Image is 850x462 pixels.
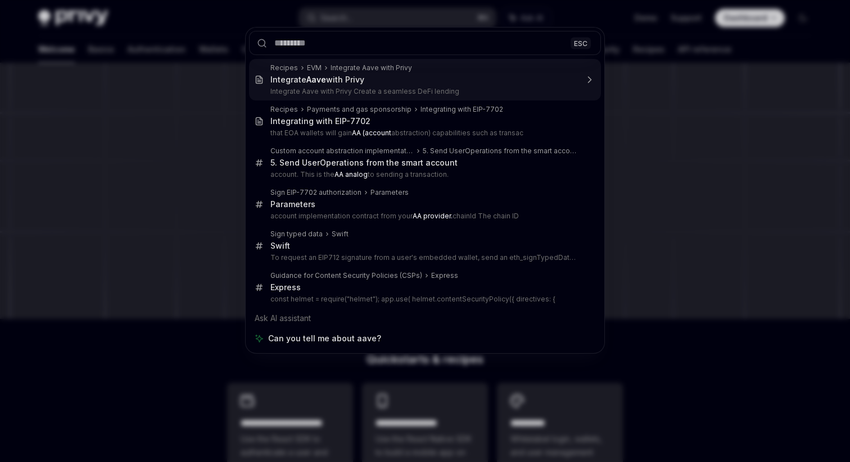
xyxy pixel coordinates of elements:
p: account implementation contract from your chainId The chain ID [270,212,577,221]
div: 5. Send UserOperations from the smart account [270,158,458,168]
div: ESC [571,37,591,49]
div: Sign EIP-7702 authorization [270,188,361,197]
div: Integrating with EIP-7702 [270,116,370,126]
div: Parameters [370,188,409,197]
p: that EOA wallets will gain abstraction) capabilities such as transac [270,129,577,138]
div: Express [270,282,301,292]
div: EVM [307,63,322,72]
div: Swift [332,230,349,239]
p: To request an EIP712 signature from a user's embedded wallet, send an eth_signTypedData_v4 JSON- [270,253,577,262]
b: AA provider. [413,212,453,220]
div: Integrate with Privy [270,75,364,85]
p: const helmet = require("helmet"); app.use( helmet.contentSecurityPolicy({ directives: { [270,295,577,304]
div: 5. Send UserOperations from the smart account [423,147,577,155]
div: Guidance for Content Security Policies (CSPs) [270,271,422,280]
span: Can you tell me about aave? [268,333,381,344]
div: Custom account abstraction implementation [270,147,414,155]
div: Parameters [270,199,315,209]
p: account. This is the to sending a transaction. [270,170,577,179]
div: Integrating with EIP-7702 [421,105,503,114]
div: Sign typed data [270,230,323,239]
b: AA (account [352,129,391,137]
div: Recipes [270,63,298,72]
b: Aave [306,75,326,84]
div: Express [431,271,458,280]
div: Integrate Aave with Privy [331,63,412,72]
div: Recipes [270,105,298,114]
div: Payments and gas sponsorship [307,105,412,114]
p: Integrate Aave with Privy Create a seamless DeFi lending [270,87,577,96]
div: Ask AI assistant [249,308,601,328]
div: Swift [270,241,290,251]
b: AA analog [334,170,368,179]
